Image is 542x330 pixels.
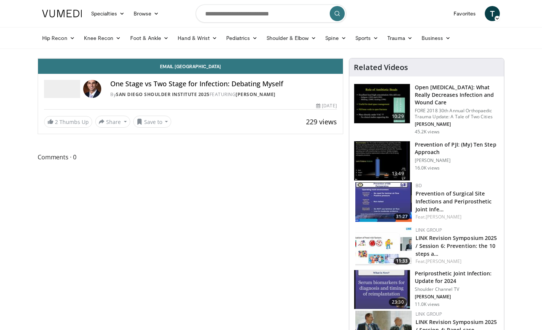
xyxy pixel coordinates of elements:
span: 229 views [306,117,337,126]
img: VuMedi Logo [42,10,82,17]
a: T [485,6,500,21]
div: Feat. [416,214,498,220]
a: 13:49 Prevention of PJI: (My) Ten Step Approach [PERSON_NAME] 16.0K views [354,141,499,181]
span: Comments 0 [38,152,343,162]
img: d8eaf35a-c495-49dd-b54e-ea3f2d4b96e1.150x105_q85_crop-smart_upscale.jpg [355,227,412,266]
div: Feat. [416,258,498,265]
a: 11:33 [355,227,412,266]
a: Hand & Wrist [173,31,222,46]
a: Shoulder & Elbow [262,31,321,46]
p: [PERSON_NAME] [415,157,499,163]
div: By FEATURING [110,91,337,98]
a: Foot & Ankle [126,31,174,46]
span: 2 [55,118,58,125]
h3: Prevention of PJI: (My) Ten Step Approach [415,141,499,156]
a: [PERSON_NAME] [236,91,276,98]
a: Business [417,31,455,46]
span: 10:29 [389,113,407,120]
a: Email [GEOGRAPHIC_DATA] [38,59,343,74]
input: Search topics, interventions [196,5,346,23]
a: LINK Group [416,227,442,233]
a: Trauma [383,31,417,46]
a: Specialties [87,6,129,21]
h3: Open [MEDICAL_DATA]: What Really Decreases Infection and Wound Care [415,84,499,106]
a: Spine [321,31,350,46]
span: 31:27 [394,213,410,220]
p: 16.0K views [415,165,440,171]
img: ded7be61-cdd8-40fc-98a3-de551fea390e.150x105_q85_crop-smart_upscale.jpg [354,84,410,123]
a: San Diego Shoulder Institute 2025 [116,91,210,98]
p: [PERSON_NAME] [415,121,499,127]
img: 0305937d-4796-49c9-8ba6-7e7cbcdfebb5.150x105_q85_crop-smart_upscale.jpg [354,270,410,309]
a: Sports [351,31,383,46]
a: [PERSON_NAME] [426,258,461,264]
h4: One Stage vs Two Stage for Infection: Debating Myself [110,80,337,88]
div: [DATE] [316,102,336,109]
a: LINK Revision Symposium 2025 / Session 6: Prevention: the 10 steps a… [416,234,497,257]
a: Favorites [449,6,480,21]
span: 13:49 [389,170,407,177]
a: 23:30 Periprosthetic Joint Infection: Update for 2024 Shoulder Channel TV [PERSON_NAME] 11.0K views [354,270,499,310]
a: Knee Recon [79,31,126,46]
a: Pediatrics [222,31,262,46]
a: Prevention of Surgical Site Infections and Periprosthetic Joint Infe… [416,190,492,213]
a: 2 Thumbs Up [44,116,92,128]
span: 11:33 [394,258,410,264]
a: 31:27 [355,182,412,222]
h4: Related Videos [354,63,408,72]
a: LINK Group [416,311,442,317]
p: 45.2K views [415,129,440,135]
video-js: Video Player [38,58,343,59]
span: 23:30 [389,298,407,306]
button: Share [95,116,130,128]
img: 300aa6cd-3a47-4862-91a3-55a981c86f57.150x105_q85_crop-smart_upscale.jpg [354,141,410,180]
p: Shoulder Channel TV [415,286,499,292]
img: San Diego Shoulder Institute 2025 [44,80,80,98]
a: Browse [129,6,164,21]
img: Avatar [83,80,101,98]
button: Save to [133,116,172,128]
p: FORE 2018 30th Annual Orthopaedic Trauma Update: A Tale of Two Cities [415,108,499,120]
h3: Periprosthetic Joint Infection: Update for 2024 [415,270,499,285]
a: Hip Recon [38,31,79,46]
p: [PERSON_NAME] [415,294,499,300]
a: [PERSON_NAME] [426,214,461,220]
img: bdb02266-35f1-4bde-b55c-158a878fcef6.150x105_q85_crop-smart_upscale.jpg [355,182,412,222]
p: 11.0K views [415,301,440,307]
a: BD [416,182,422,189]
a: 10:29 Open [MEDICAL_DATA]: What Really Decreases Infection and Wound Care FORE 2018 30th Annual O... [354,84,499,135]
